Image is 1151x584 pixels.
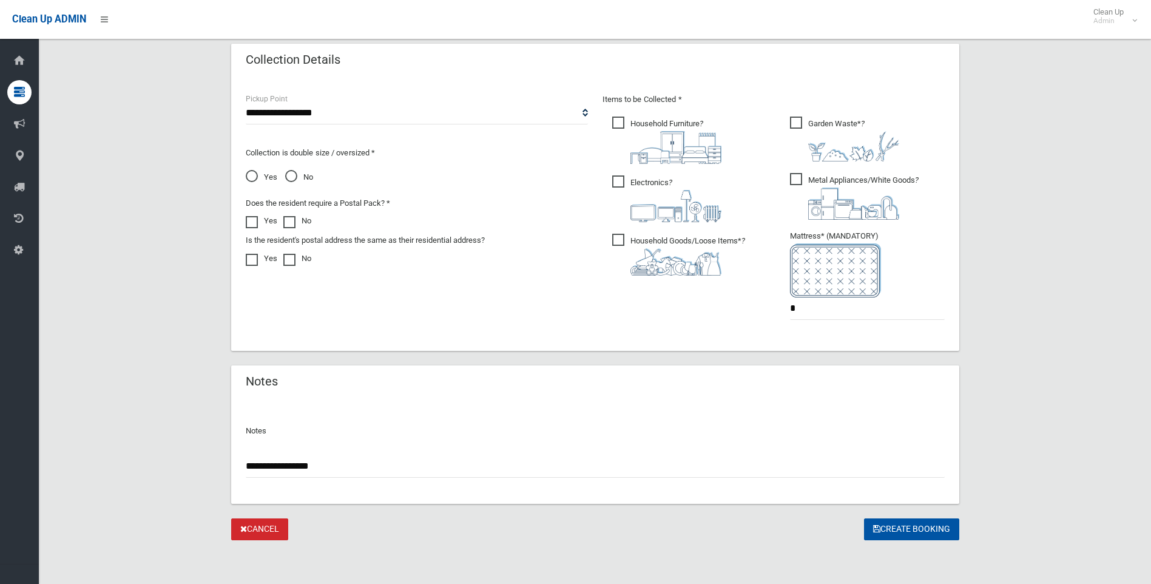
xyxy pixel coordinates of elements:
[246,146,588,160] p: Collection is double size / oversized *
[246,196,390,211] label: Does the resident require a Postal Pack? *
[246,170,277,185] span: Yes
[246,214,277,228] label: Yes
[246,233,485,248] label: Is the resident's postal address the same as their residential address?
[864,518,959,541] button: Create Booking
[283,214,311,228] label: No
[612,117,721,164] span: Household Furniture
[790,173,919,220] span: Metal Appliances/White Goods
[790,243,881,297] img: e7408bece873d2c1783593a074e5cb2f.png
[231,48,355,72] header: Collection Details
[808,131,899,161] img: 4fd8a5c772b2c999c83690221e5242e0.png
[231,518,288,541] a: Cancel
[1093,16,1124,25] small: Admin
[612,234,745,276] span: Household Goods/Loose Items*
[630,119,721,164] i: ?
[246,251,277,266] label: Yes
[1087,7,1136,25] span: Clean Up
[630,236,745,276] i: ?
[808,188,899,220] img: 36c1b0289cb1767239cdd3de9e694f19.png
[285,170,313,185] span: No
[612,175,721,222] span: Electronics
[790,231,945,297] span: Mattress* (MANDATORY)
[630,248,721,276] img: b13cc3517677393f34c0a387616ef184.png
[630,131,721,164] img: aa9efdbe659d29b613fca23ba79d85cb.png
[283,251,311,266] label: No
[246,424,945,438] p: Notes
[790,117,899,161] span: Garden Waste*
[603,92,945,107] p: Items to be Collected *
[808,119,899,161] i: ?
[808,175,919,220] i: ?
[630,178,721,222] i: ?
[231,370,292,393] header: Notes
[630,190,721,222] img: 394712a680b73dbc3d2a6a3a7ffe5a07.png
[12,13,86,25] span: Clean Up ADMIN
